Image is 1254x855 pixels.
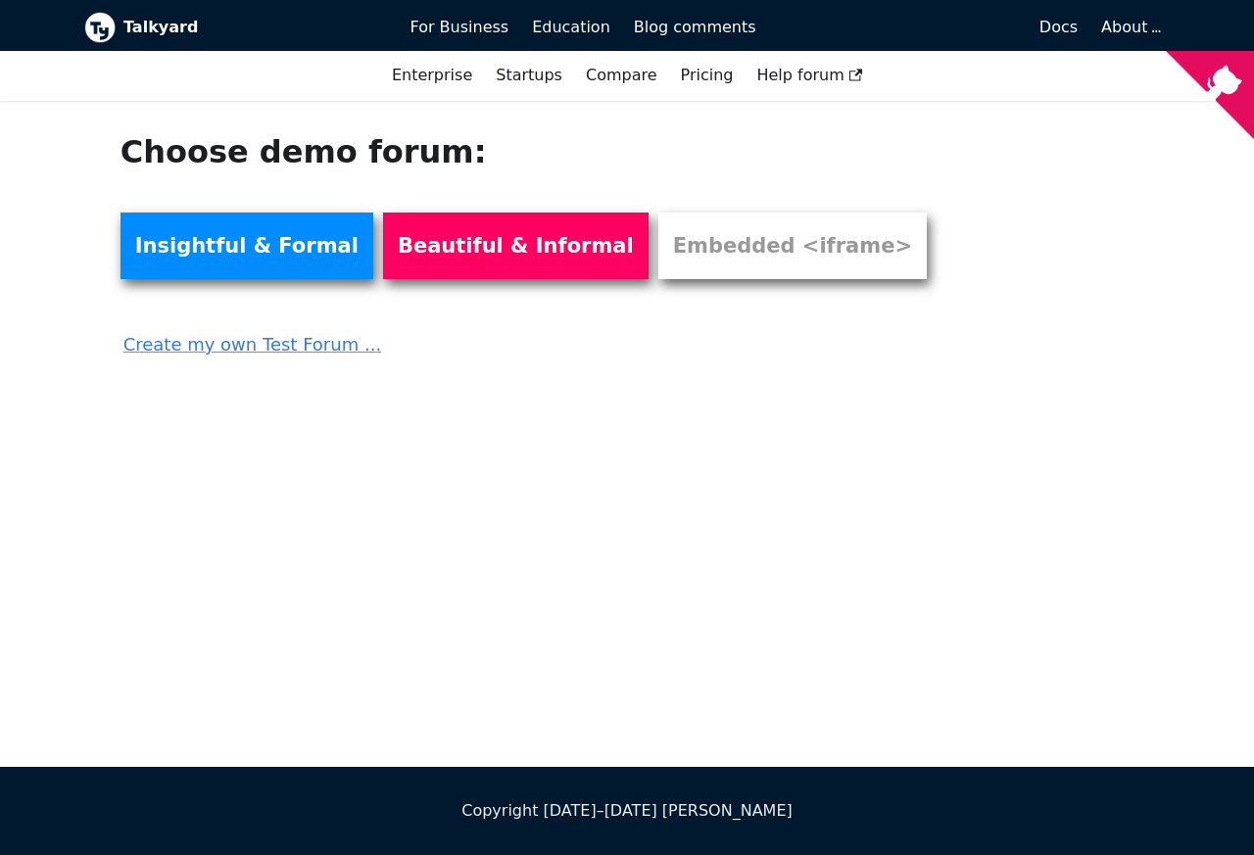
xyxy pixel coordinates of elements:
a: Startups [484,59,574,92]
a: Pricing [669,59,746,92]
img: Talkyard logo [84,12,116,43]
a: Enterprise [380,59,484,92]
a: Create my own Test Forum ... [121,316,925,359]
a: Beautiful & Informal [383,213,649,279]
a: About [1101,18,1158,36]
a: Compare [586,66,657,84]
span: For Business [410,18,509,36]
div: Copyright [DATE]–[DATE] [PERSON_NAME] [84,798,1170,824]
a: Docs [768,11,1090,44]
b: Talkyard [123,15,383,40]
h1: Choose demo forum: [121,132,925,171]
span: Blog comments [634,18,756,36]
a: Insightful & Formal [121,213,373,279]
a: Help forum [745,59,874,92]
span: Help forum [756,66,862,84]
a: Blog comments [622,11,768,44]
a: Education [520,11,622,44]
a: Talkyard logoTalkyard [84,12,383,43]
a: For Business [399,11,521,44]
a: Embedded <iframe> [658,213,927,279]
span: Docs [1039,18,1078,36]
span: Education [532,18,610,36]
